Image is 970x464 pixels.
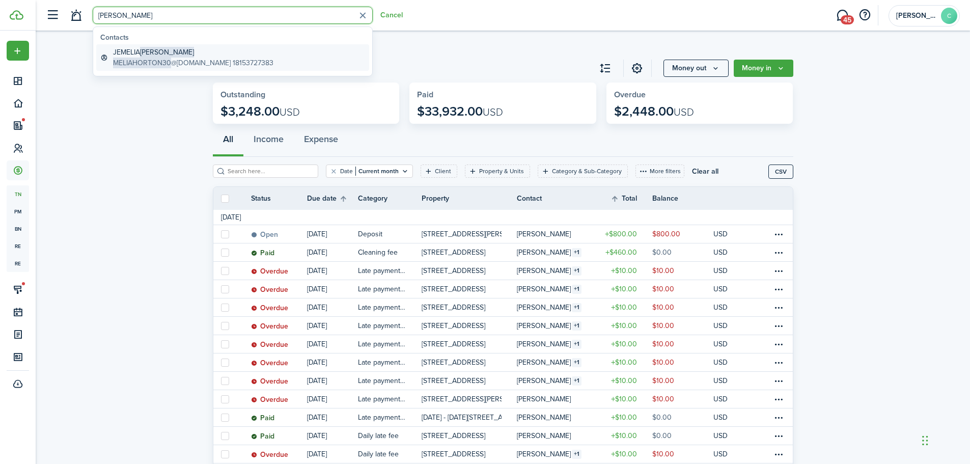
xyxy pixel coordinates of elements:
a: [DATE] [307,225,358,243]
p: USD [713,284,728,294]
global-search-item-description: @[DOMAIN_NAME] 18153727383 [113,58,273,68]
a: $10.00 [652,445,713,463]
table-amount-description: $10.00 [652,320,674,331]
a: tn [7,185,29,203]
p: [STREET_ADDRESS] [422,430,485,441]
a: bn [7,220,29,237]
span: USD [483,104,503,120]
table-info-title: [PERSON_NAME] [517,375,571,386]
input: Search here... [225,167,315,176]
a: USD [713,317,741,335]
p: $3,248.00 [220,104,300,119]
a: Late payment fee [358,262,422,280]
table-amount-description: $10.00 [652,339,674,349]
a: [DATE] [307,298,358,316]
a: [PERSON_NAME] [517,225,591,243]
a: [PERSON_NAME] [517,427,591,445]
table-info-title: Late payment fee [358,265,406,276]
table-amount-title: $10.00 [611,302,637,313]
table-info-title: [PERSON_NAME] [517,449,571,459]
table-amount-title: $10.00 [611,339,637,349]
span: pm [7,203,29,220]
a: $10.00 [591,280,652,298]
table-counter: 1 [572,266,581,276]
a: $10.00 [591,408,652,426]
a: [DATE] [307,372,358,390]
span: Chad [896,12,937,19]
button: More filters [635,165,684,178]
filter-tag-label: Property & Units [479,167,524,176]
a: [STREET_ADDRESS] [422,317,517,335]
status: Overdue [251,359,288,367]
table-amount-title: $10.00 [611,412,637,423]
p: [STREET_ADDRESS] [422,449,485,459]
a: Late payment fee [358,353,422,371]
a: [DATE] [307,280,358,298]
a: Overdue [251,353,307,371]
a: $10.00 [591,427,652,445]
a: Daily late fee [358,445,422,463]
p: USD [713,247,728,258]
a: [DATE] [307,390,358,408]
button: Open resource center [856,7,873,24]
a: USD [713,243,741,261]
p: [DATE] [307,302,327,313]
a: $10.00 [591,262,652,280]
avatar-text: C [941,8,957,24]
p: [DATE] [307,412,327,423]
span: USD [674,104,694,120]
p: [STREET_ADDRESS][PERSON_NAME][PERSON_NAME] [422,394,502,404]
a: [DATE] [307,317,358,335]
a: [PERSON_NAME]1 [517,298,591,316]
div: Drag [922,425,928,456]
a: [DATE] [307,445,358,463]
button: Open menu [734,60,793,77]
table-profile-info-text: [PERSON_NAME] [517,432,571,440]
widget-stats-title: Overdue [614,90,786,99]
a: USD [713,353,741,371]
table-info-title: Daily late fee [358,430,399,441]
p: USD [713,265,728,276]
table-counter: 1 [572,321,581,331]
a: Late payment fee [358,280,422,298]
a: [PERSON_NAME]1 [517,445,591,463]
table-info-title: Late payment fee [358,375,406,386]
table-amount-description: $10.00 [652,394,674,404]
table-counter: 1 [572,248,581,257]
p: [DATE] [307,320,327,331]
global-search-list-title: Contacts [100,32,369,43]
a: USD [713,372,741,390]
a: [STREET_ADDRESS] [422,427,517,445]
a: $10.00 [652,335,713,353]
a: Late payment fee [358,408,422,426]
a: $10.00 [652,353,713,371]
table-amount-title: $10.00 [611,265,637,276]
filter-tag: Open filter [326,165,413,178]
img: TenantCloud [10,10,23,20]
global-search-item-title: JEMELIA [113,47,273,58]
widget-stats-title: Paid [417,90,589,99]
table-info-title: Late payment fee [358,302,406,313]
a: USD [713,298,741,316]
p: USD [713,430,728,441]
a: Overdue [251,335,307,353]
status: Paid [251,414,274,422]
th: Property [422,193,517,204]
button: Expense [294,126,348,157]
a: Late payment fee [358,335,422,353]
table-amount-description: $10.00 [652,375,674,386]
th: Balance [652,193,713,204]
a: [PERSON_NAME]1 [517,353,591,371]
span: MELIAHORTON30 [113,58,171,68]
p: USD [713,339,728,349]
a: $10.00 [591,372,652,390]
table-amount-description: $10.00 [652,449,674,459]
button: Money in [734,60,793,77]
a: $0.00 [652,408,713,426]
a: USD [713,390,741,408]
status: Overdue [251,286,288,294]
p: USD [713,375,728,386]
table-info-title: [PERSON_NAME] [517,284,571,294]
